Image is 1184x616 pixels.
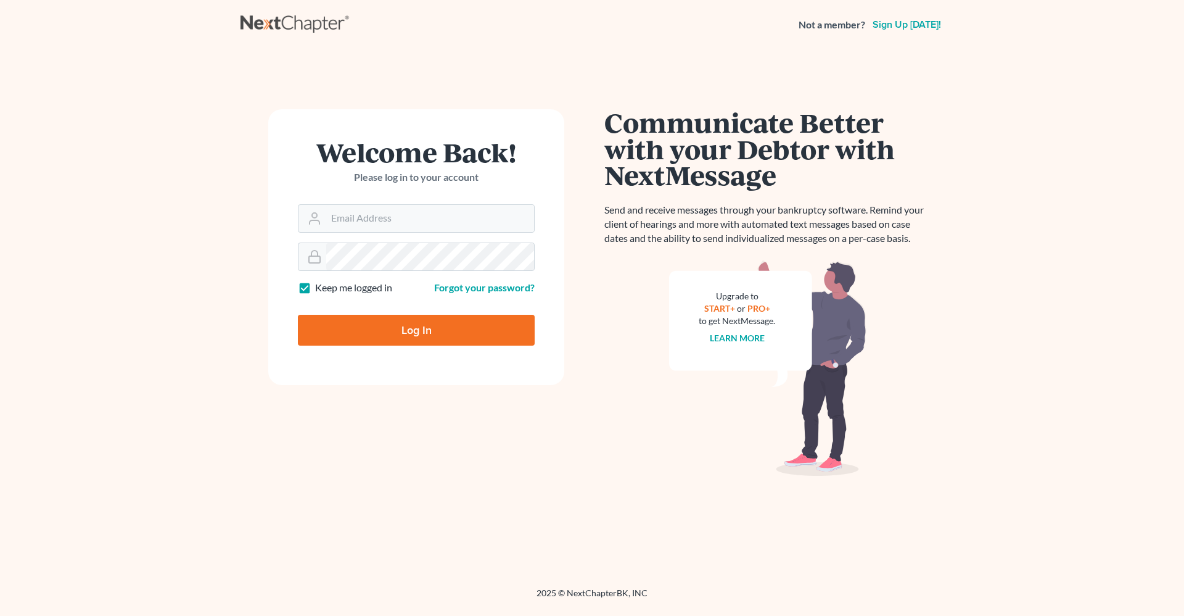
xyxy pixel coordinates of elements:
[298,170,535,185] p: Please log in to your account
[747,303,770,314] a: PRO+
[699,315,775,327] div: to get NextMessage.
[737,303,746,314] span: or
[298,315,535,346] input: Log In
[434,281,535,293] a: Forgot your password?
[326,205,534,232] input: Email Address
[799,18,865,32] strong: Not a member?
[669,260,866,477] img: nextmessage_bg-59042aed3d76b12b5cd301f8e5b87938c9018125f34e5fa2b7a6b67550977c72.svg
[604,203,931,246] p: Send and receive messages through your bankruptcy software. Remind your client of hearings and mo...
[240,587,943,609] div: 2025 © NextChapterBK, INC
[298,139,535,165] h1: Welcome Back!
[710,333,765,343] a: Learn more
[604,109,931,188] h1: Communicate Better with your Debtor with NextMessage
[870,20,943,30] a: Sign up [DATE]!
[699,290,775,302] div: Upgrade to
[704,303,735,314] a: START+
[315,281,392,295] label: Keep me logged in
